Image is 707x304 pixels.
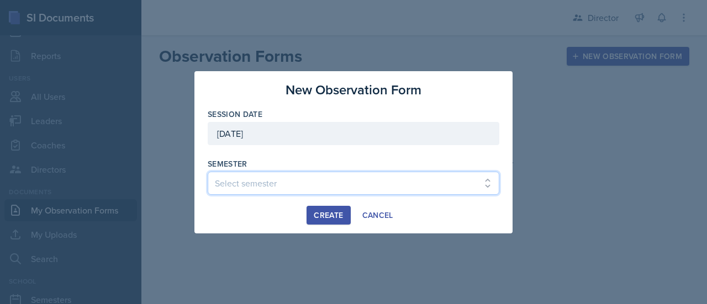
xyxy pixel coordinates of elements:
[314,211,343,220] div: Create
[286,80,421,100] h3: New Observation Form
[307,206,350,225] button: Create
[362,211,393,220] div: Cancel
[355,206,400,225] button: Cancel
[208,158,247,169] label: Semester
[208,109,262,120] label: Session Date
